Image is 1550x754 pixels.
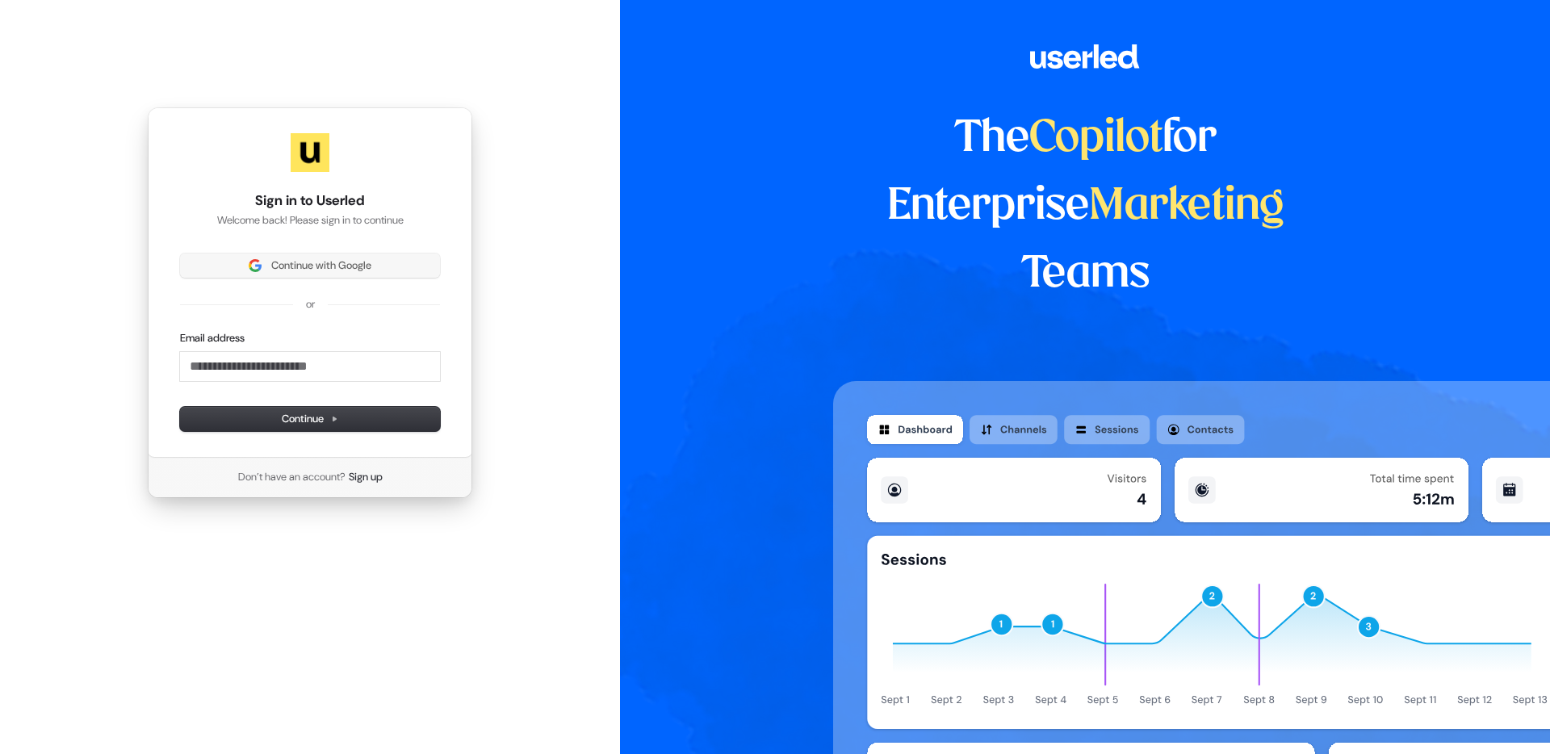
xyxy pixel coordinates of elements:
span: Continue [282,412,338,426]
img: Sign in with Google [249,259,262,272]
p: Welcome back! Please sign in to continue [180,213,440,228]
p: or [306,297,315,312]
span: Continue with Google [271,258,371,273]
button: Continue [180,407,440,431]
button: Sign in with GoogleContinue with Google [180,253,440,278]
span: Don’t have an account? [238,470,346,484]
h1: The for Enterprise Teams [833,105,1338,308]
img: Userled [291,133,329,172]
h1: Sign in to Userled [180,191,440,211]
label: Email address [180,331,245,346]
a: Sign up [349,470,383,484]
span: Marketing [1089,186,1284,228]
span: Copilot [1029,118,1162,160]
